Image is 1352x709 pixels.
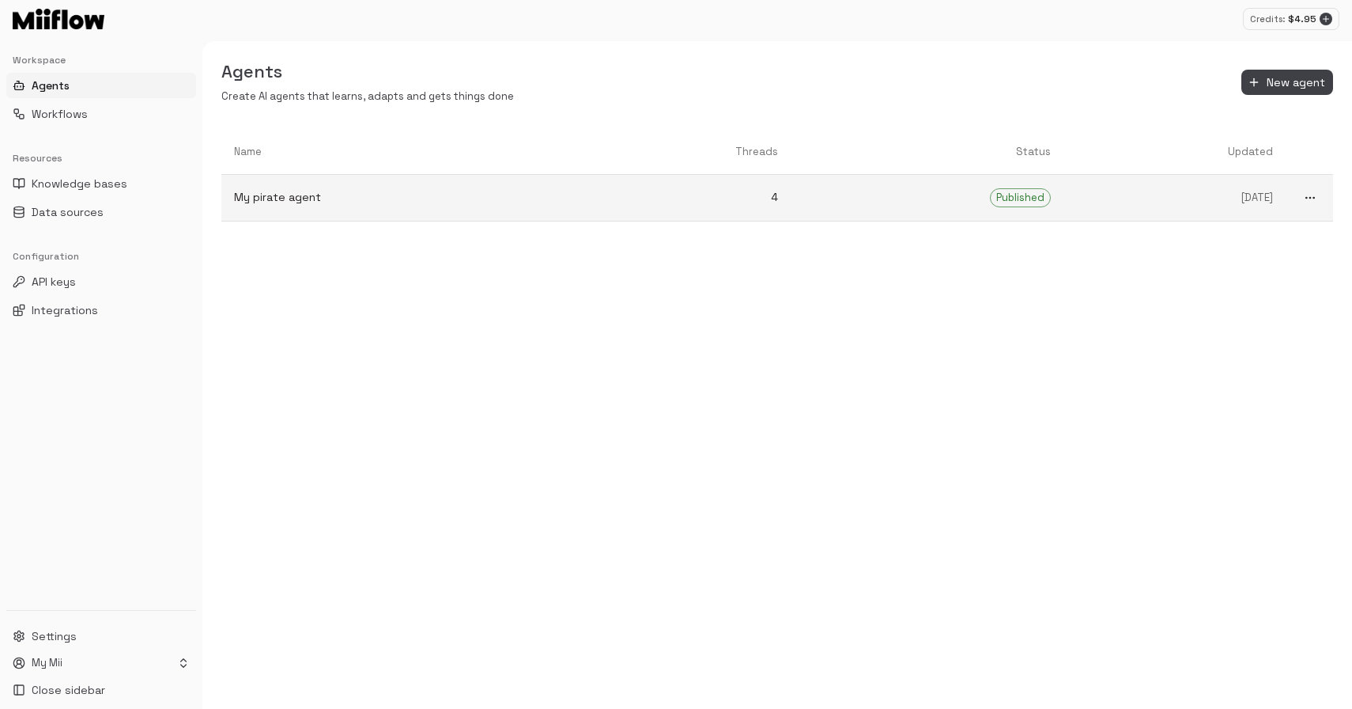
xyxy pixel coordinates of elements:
[32,274,76,290] span: API keys
[589,189,779,206] p: 4
[6,47,196,73] div: Workspace
[6,244,196,269] div: Configuration
[576,176,791,218] a: 4
[32,656,62,671] p: My Mii
[221,130,576,175] th: Name
[6,624,196,649] button: Settings
[6,269,196,294] button: API keys
[32,628,77,644] span: Settings
[6,171,196,196] button: Knowledge bases
[6,73,196,98] button: Agents
[32,176,127,191] span: Knowledge bases
[6,652,196,674] button: My Mii
[6,298,196,323] button: Integrations
[6,101,196,127] button: Workflows
[32,682,105,698] span: Close sidebar
[1288,12,1316,26] p: $ 4.95
[221,176,576,218] a: My pirate agent
[1320,13,1332,25] button: Add credits
[196,41,209,709] button: Toggle Sidebar
[32,106,88,122] span: Workflows
[1076,191,1273,206] p: [DATE]
[1267,73,1325,93] span: New agent
[991,191,1050,206] span: Published
[6,199,196,225] button: Data sources
[576,130,791,175] th: Threads
[234,189,564,206] p: My pirate agent
[1063,130,1286,175] th: Updated
[1250,13,1285,26] p: Credits:
[13,9,104,29] img: Logo
[1063,178,1286,218] a: [DATE]
[6,677,196,703] button: Close sidebar
[32,78,70,93] span: Agents
[6,146,196,171] div: Resources
[221,60,514,83] h5: Agents
[791,176,1063,220] a: Published
[32,204,104,220] span: Data sources
[1241,70,1333,96] button: New agent
[32,302,98,318] span: Integrations
[791,130,1063,175] th: Status
[1300,188,1320,208] button: more
[221,89,514,104] p: Create AI agents that learns, adapts and gets things done
[1286,175,1333,221] a: more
